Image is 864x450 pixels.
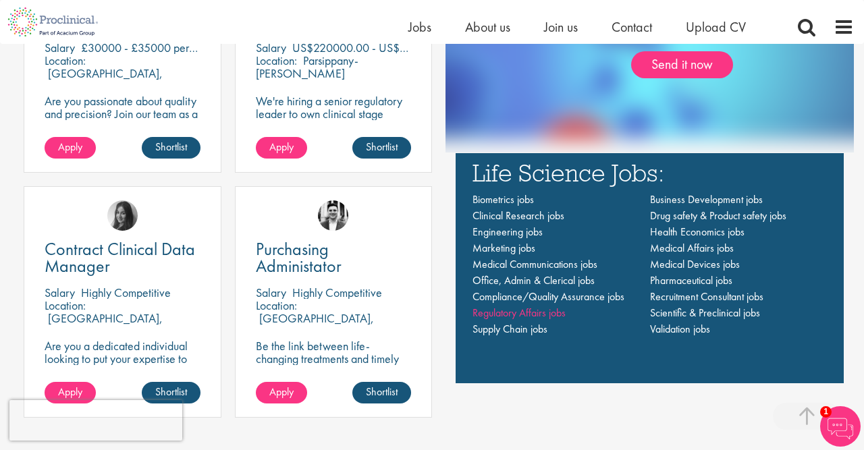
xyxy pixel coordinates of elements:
[45,382,96,403] a: Apply
[81,40,222,55] p: £30000 - £35000 per annum
[58,140,82,154] span: Apply
[58,385,82,399] span: Apply
[45,40,75,55] span: Salary
[408,18,431,36] a: Jobs
[45,339,200,391] p: Are you a dedicated individual looking to put your expertise to work fully flexibly in a remote p...
[473,257,597,271] a: Medical Communications jobs
[473,289,624,304] a: Compliance/Quality Assurance jobs
[256,53,297,68] span: Location:
[269,385,294,399] span: Apply
[256,382,307,403] a: Apply
[612,18,652,36] a: Contact
[473,160,827,185] h3: Life Science Jobs:
[142,382,200,403] a: Shortlist
[45,310,163,339] p: [GEOGRAPHIC_DATA], [GEOGRAPHIC_DATA]
[292,285,382,300] p: Highly Competitive
[650,322,710,336] a: Validation jobs
[473,241,535,255] a: Marketing jobs
[465,18,510,36] a: About us
[473,192,534,206] a: Biometrics jobs
[650,241,734,255] a: Medical Affairs jobs
[256,310,374,339] p: [GEOGRAPHIC_DATA], [GEOGRAPHIC_DATA]
[650,257,740,271] a: Medical Devices jobs
[256,40,286,55] span: Salary
[256,339,412,378] p: Be the link between life-changing treatments and timely supply.
[820,406,832,418] span: 1
[256,285,286,300] span: Salary
[650,306,760,320] a: Scientific & Preclinical jobs
[256,241,412,275] a: Purchasing Administator
[473,192,827,337] nav: Main navigation
[45,237,195,277] span: Contract Clinical Data Manager
[256,298,297,313] span: Location:
[473,306,566,320] a: Regulatory Affairs jobs
[820,406,861,447] img: Chatbot
[45,241,200,275] a: Contract Clinical Data Manager
[473,322,547,336] a: Supply Chain jobs
[631,51,733,78] a: Send it now
[142,137,200,159] a: Shortlist
[45,285,75,300] span: Salary
[292,40,625,55] p: US$220000.00 - US$265000 per annum + Highly Competitive Salary
[473,273,595,287] a: Office, Admin & Clerical jobs
[9,400,182,441] iframe: reCAPTCHA
[45,137,96,159] a: Apply
[686,18,746,36] a: Upload CV
[473,225,543,239] a: Engineering jobs
[256,94,412,146] p: We're hiring a senior regulatory leader to own clinical stage strategy across multiple programs.
[256,237,342,277] span: Purchasing Administator
[650,208,786,223] a: Drug safety & Product safety jobs
[45,298,86,313] span: Location:
[256,137,307,159] a: Apply
[45,53,86,68] span: Location:
[544,18,578,36] a: Join us
[650,192,763,206] a: Business Development jobs
[473,208,564,223] a: Clinical Research jobs
[352,137,411,159] a: Shortlist
[269,140,294,154] span: Apply
[650,289,763,304] a: Recruitment Consultant jobs
[256,53,371,107] p: Parsippany-[PERSON_NAME][GEOGRAPHIC_DATA], [GEOGRAPHIC_DATA]
[45,94,200,146] p: Are you passionate about quality and precision? Join our team as a … and help ensure top-tier sta...
[318,200,348,231] img: Edward Little
[650,225,745,239] a: Health Economics jobs
[81,285,171,300] p: Highly Competitive
[352,382,411,403] a: Shortlist
[650,273,732,287] a: Pharmaceutical jobs
[45,65,163,94] p: [GEOGRAPHIC_DATA], [GEOGRAPHIC_DATA]
[107,200,138,231] img: Heidi Hennigan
